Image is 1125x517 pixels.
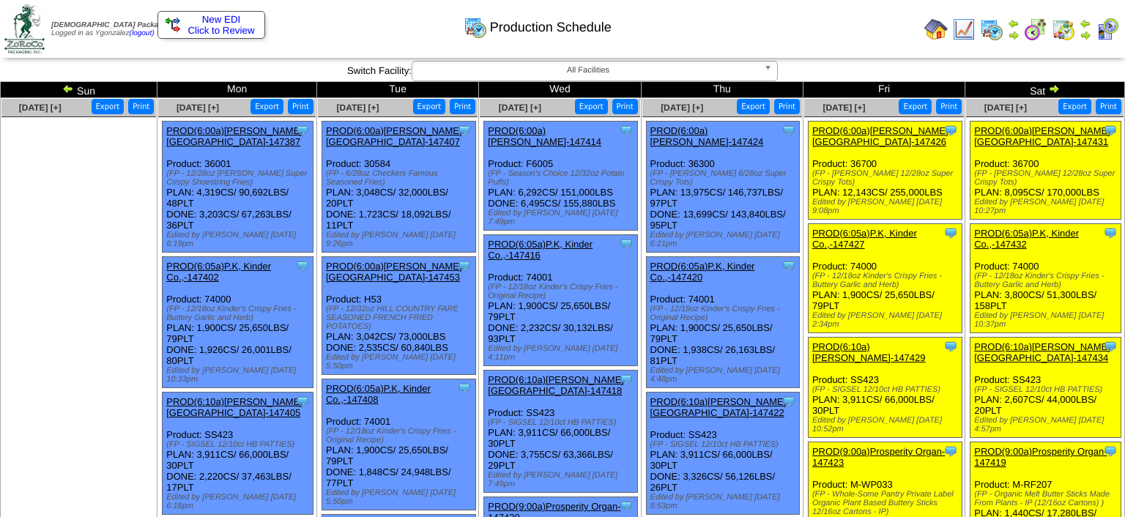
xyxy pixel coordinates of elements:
img: ediSmall.gif [166,18,180,32]
a: PROD(6:00a)[PERSON_NAME]-147414 [488,125,601,147]
img: Tooltip [295,394,310,409]
div: Edited by [PERSON_NAME] [DATE] 7:49pm [488,471,637,488]
div: Edited by [PERSON_NAME] [DATE] 4:11pm [488,344,637,362]
button: Export [575,99,608,114]
div: (FP - Whole-Some Pantry Private Label Organic Plant Based Buttery Sticks 12/16oz Cartons - IP) [812,490,962,516]
img: arrowleft.gif [1008,18,1020,29]
div: (FP - 12/28oz [PERSON_NAME] Super Crispy Shoestring Fries) [166,169,313,187]
td: Mon [157,82,317,98]
div: (FP - Season's Choice 12/32oz Potato Puffs) [488,169,637,187]
td: Tue [316,82,478,98]
a: PROD(6:00a)[PERSON_NAME][GEOGRAPHIC_DATA]-147387 [166,125,302,147]
a: PROD(6:00a)[PERSON_NAME][GEOGRAPHIC_DATA]-147453 [326,261,462,283]
div: (FP - SIGSEL 12/10ct HB PATTIES) [166,440,313,449]
button: Print [128,99,154,114]
div: (FP - 6/28oz Checkers Famous Seasoned Fries) [326,169,475,187]
span: Click to Review [166,25,257,36]
a: PROD(6:10a)[PERSON_NAME][GEOGRAPHIC_DATA]-147405 [166,396,302,418]
img: arrowleft.gif [1080,18,1091,29]
div: Product: SS423 PLAN: 3,911CS / 66,000LBS / 30PLT [808,338,962,438]
img: Tooltip [781,258,796,273]
a: [DATE] [+] [177,103,219,113]
div: Product: 36300 PLAN: 13,975CS / 146,737LBS / 97PLT DONE: 13,699CS / 143,840LBS / 95PLT [646,122,800,253]
a: [DATE] [+] [984,103,1027,113]
a: New EDI Click to Review [166,14,257,36]
img: Tooltip [943,339,958,354]
div: Edited by [PERSON_NAME] [DATE] 7:49pm [488,209,637,226]
a: PROD(6:05a)P.K, Kinder Co.,-147408 [326,383,431,405]
img: Tooltip [943,226,958,240]
div: (FP - Organic Melt Butter Sticks Made From Plants - IP (12/16oz Cartons) ) [974,490,1121,507]
img: zoroco-logo-small.webp [4,4,45,53]
a: PROD(9:00a)Prosperity Organ-147419 [974,446,1107,468]
img: Tooltip [1103,123,1118,138]
div: Product: SS423 PLAN: 3,911CS / 66,000LBS / 30PLT DONE: 3,326CS / 56,126LBS / 26PLT [646,393,800,515]
img: arrowleft.gif [62,83,74,94]
div: Edited by [PERSON_NAME] [DATE] 10:27pm [974,198,1121,215]
div: (FP - SIGSEL 12/10ct HB PATTIES) [812,385,962,394]
div: Edited by [PERSON_NAME] [DATE] 8:53pm [650,493,800,510]
div: Product: 36001 PLAN: 4,319CS / 90,692LBS / 48PLT DONE: 3,203CS / 67,263LBS / 36PLT [163,122,313,253]
a: PROD(6:10a)[PERSON_NAME][GEOGRAPHIC_DATA]-147418 [488,374,624,396]
button: Export [250,99,283,114]
div: Product: SS423 PLAN: 2,607CS / 44,000LBS / 20PLT [970,338,1121,438]
div: (FP - 12/32oz HILL COUNTRY FARE SEASONED FRENCH FRIED POTATOES) [326,305,475,331]
div: Product: F6005 PLAN: 6,292CS / 151,000LBS DONE: 6,495CS / 155,880LBS [484,122,638,231]
div: Edited by [PERSON_NAME] [DATE] 2:34pm [812,311,962,329]
img: Tooltip [1103,444,1118,458]
span: [DEMOGRAPHIC_DATA] Packaging [51,21,174,29]
img: arrowright.gif [1048,83,1060,94]
td: Wed [479,82,641,98]
span: All Facilities [418,62,758,79]
div: (FP - 12/18oz Kinder's Crispy Fries - Original Recipe) [650,305,800,322]
img: Tooltip [781,394,796,409]
div: Edited by [PERSON_NAME] [DATE] 6:18pm [166,493,313,510]
a: PROD(6:05a)P.K, Kinder Co.,-147416 [488,239,593,261]
img: line_graph.gif [952,18,976,41]
a: PROD(6:10a)[PERSON_NAME][GEOGRAPHIC_DATA]-147434 [974,341,1110,363]
div: (FP - 12/18oz Kinder's Crispy Fries - Original Recipe) [488,283,637,300]
a: PROD(6:05a)P.K, Kinder Co.,-147420 [650,261,755,283]
a: PROD(6:00a)[PERSON_NAME][GEOGRAPHIC_DATA]-147407 [326,125,462,147]
button: Export [92,99,125,114]
div: Product: SS423 PLAN: 3,911CS / 66,000LBS / 30PLT DONE: 3,755CS / 63,366LBS / 29PLT [484,371,638,493]
img: Tooltip [1103,226,1118,240]
a: PROD(6:05a)P.K, Kinder Co.,-147427 [812,228,917,250]
td: Thu [641,82,803,98]
img: Tooltip [295,123,310,138]
div: (FP - [PERSON_NAME] 12/28oz Super Crispy Tots) [812,169,962,187]
div: Product: 74000 PLAN: 3,800CS / 51,300LBS / 158PLT [970,224,1121,333]
a: [DATE] [+] [823,103,865,113]
a: [DATE] [+] [499,103,541,113]
img: Tooltip [619,123,634,138]
div: Product: 74001 PLAN: 1,900CS / 25,650LBS / 79PLT DONE: 2,232CS / 30,132LBS / 93PLT [484,235,638,366]
div: Product: H53 PLAN: 3,042CS / 73,000LBS DONE: 2,535CS / 60,840LBS [322,257,475,375]
button: Print [774,99,800,114]
div: Product: 36700 PLAN: 8,095CS / 170,000LBS [970,122,1121,220]
div: Edited by [PERSON_NAME] [DATE] 6:21pm [650,231,800,248]
a: [DATE] [+] [337,103,379,113]
button: Export [737,99,770,114]
img: calendarprod.gif [464,15,487,39]
div: (FP - [PERSON_NAME] 6/28oz Super Crispy Tots) [650,169,800,187]
span: Production Schedule [490,20,612,35]
button: Print [450,99,475,114]
span: Logged in as Ygonzalez [51,21,174,37]
img: calendarprod.gif [980,18,1003,41]
td: Sat [965,82,1125,98]
button: Export [1058,99,1091,114]
a: (logout) [130,29,155,37]
div: (FP - 12/18oz Kinder's Crispy Fries - Original Recipe) [326,427,475,445]
div: Edited by [PERSON_NAME] [DATE] 5:50pm [326,488,475,506]
span: New EDI [202,14,241,25]
div: Product: 74000 PLAN: 1,900CS / 25,650LBS / 79PLT DONE: 1,926CS / 26,001LBS / 80PLT [163,257,313,388]
a: PROD(6:05a)P.K, Kinder Co.,-147432 [974,228,1079,250]
img: Tooltip [619,499,634,513]
img: Tooltip [1103,339,1118,354]
button: Print [936,99,962,114]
